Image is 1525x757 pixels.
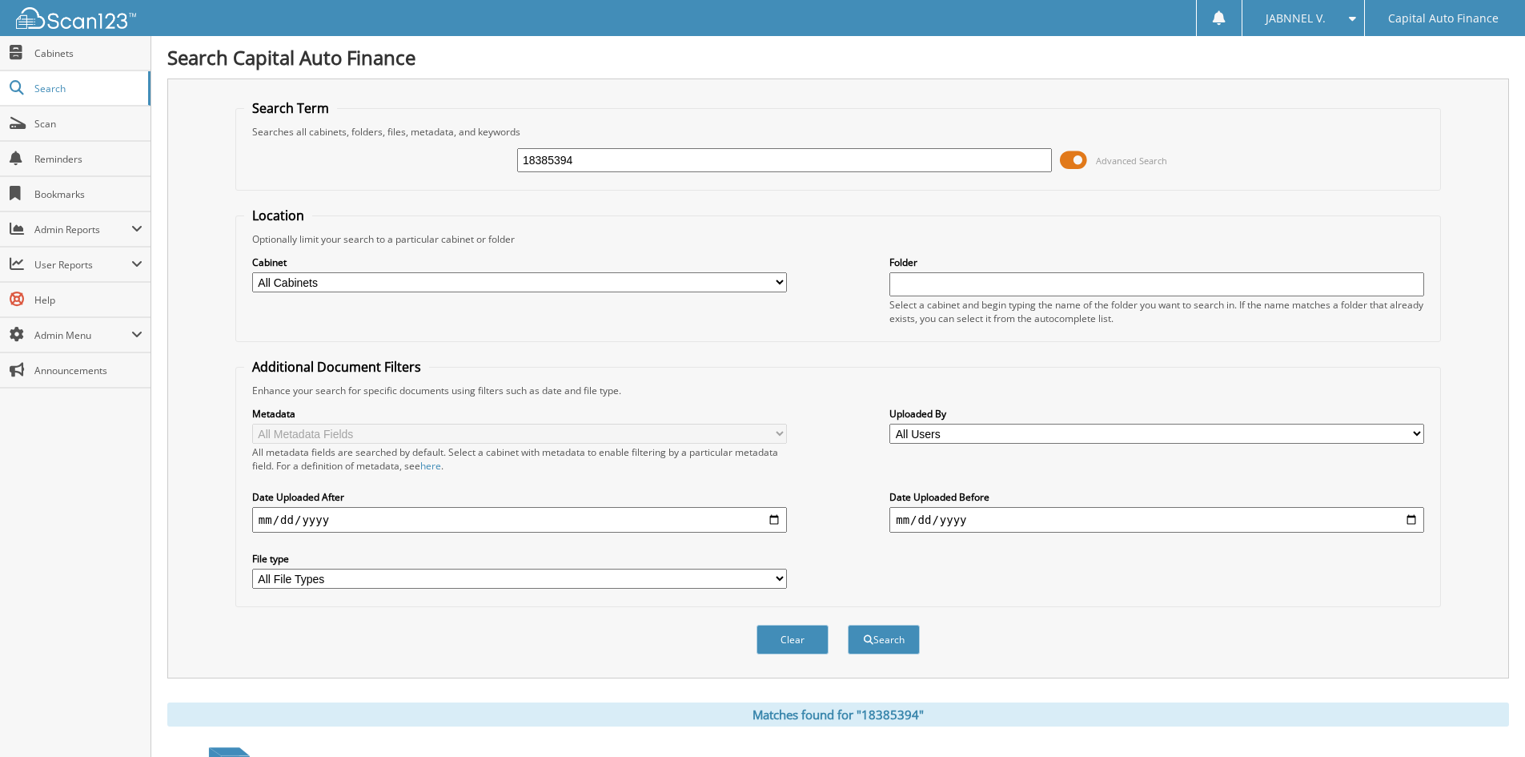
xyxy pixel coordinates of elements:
[244,232,1432,246] div: Optionally limit your search to a particular cabinet or folder
[34,258,131,272] span: User Reports
[756,625,829,654] button: Clear
[167,44,1509,70] h1: Search Capital Auto Finance
[16,7,136,29] img: scan123-logo-white.svg
[34,187,142,201] span: Bookmarks
[167,703,1509,727] div: Matches found for "18385394"
[889,407,1424,421] label: Uploaded By
[34,223,131,236] span: Admin Reports
[889,507,1424,533] input: end
[848,625,920,654] button: Search
[34,364,142,377] span: Announcements
[34,152,142,166] span: Reminders
[34,46,142,60] span: Cabinets
[252,507,787,533] input: start
[34,328,131,342] span: Admin Menu
[252,256,787,269] label: Cabinet
[889,256,1424,269] label: Folder
[244,125,1432,139] div: Searches all cabinets, folders, files, metadata, and keywords
[889,490,1424,504] label: Date Uploaded Before
[244,384,1432,397] div: Enhance your search for specific documents using filters such as date and file type.
[889,298,1424,325] div: Select a cabinet and begin typing the name of the folder you want to search in. If the name match...
[420,459,441,473] a: here
[244,207,312,224] legend: Location
[252,407,787,421] label: Metadata
[1096,155,1167,167] span: Advanced Search
[1388,14,1499,23] span: Capital Auto Finance
[244,358,429,376] legend: Additional Document Filters
[34,117,142,131] span: Scan
[252,552,787,566] label: File type
[34,293,142,307] span: Help
[252,490,787,504] label: Date Uploaded After
[244,99,337,117] legend: Search Term
[34,82,140,95] span: Search
[252,445,787,473] div: All metadata fields are searched by default. Select a cabinet with metadata to enable filtering b...
[1266,14,1326,23] span: JABNNEL V.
